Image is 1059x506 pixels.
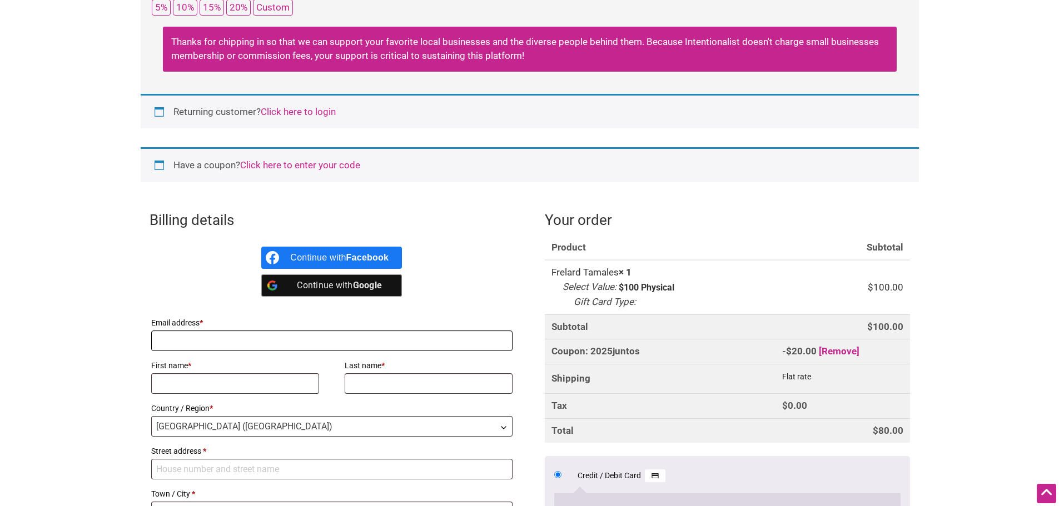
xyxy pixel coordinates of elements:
a: Continue with <b>Facebook</b> [261,247,402,269]
a: Continue with <b>Google</b> [261,274,402,297]
h3: Your order [545,210,910,230]
th: Coupon: 2025juntos [545,339,775,364]
p: $100 [619,283,639,292]
th: Subtotal [545,314,775,339]
bdi: 0.00 [782,400,807,411]
th: Tax [545,393,775,418]
div: Continue with [290,247,389,269]
label: Street address [151,443,513,459]
b: Facebook [346,253,389,262]
label: Country / Region [151,400,513,416]
span: $ [873,425,878,436]
span: $ [867,321,873,332]
input: House number and street name [151,459,513,479]
a: Remove 2025juntos coupon [819,345,859,357]
div: Scroll Back to Top [1037,484,1056,503]
b: Google [353,280,382,290]
label: Town / City [151,486,513,502]
a: Click here to login [261,106,336,117]
th: Product [545,236,775,260]
div: Returning customer? [141,94,919,129]
bdi: 100.00 [867,321,903,332]
th: Shipping [545,364,775,394]
span: United States (US) [152,417,513,436]
span: $ [782,400,788,411]
th: Total [545,418,775,443]
img: Credit / Debit Card [645,469,665,483]
h3: Billing details [150,210,515,230]
strong: × 1 [619,267,632,278]
label: Flat rate [782,372,811,381]
label: First name [151,358,320,373]
div: Thanks for chipping in so that we can support your favorite local businesses and the diverse peop... [163,27,897,72]
bdi: 80.00 [873,425,903,436]
td: - [775,339,909,364]
a: Enter your coupon code [240,159,360,171]
label: Email address [151,315,513,330]
div: Have a coupon? [141,147,919,182]
span: Country / Region [151,416,513,437]
label: Credit / Debit Card [578,469,665,483]
span: $ [786,345,792,357]
th: Subtotal [775,236,909,260]
span: 20.00 [786,345,817,357]
label: Last name [345,358,513,373]
p: Physical [641,283,674,292]
dt: Select Value: [563,280,616,294]
td: Frelard Tamales [545,260,775,314]
span: $ [868,282,873,293]
bdi: 100.00 [868,282,903,293]
dt: Gift Card Type: [574,295,636,309]
div: Continue with [290,274,389,297]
